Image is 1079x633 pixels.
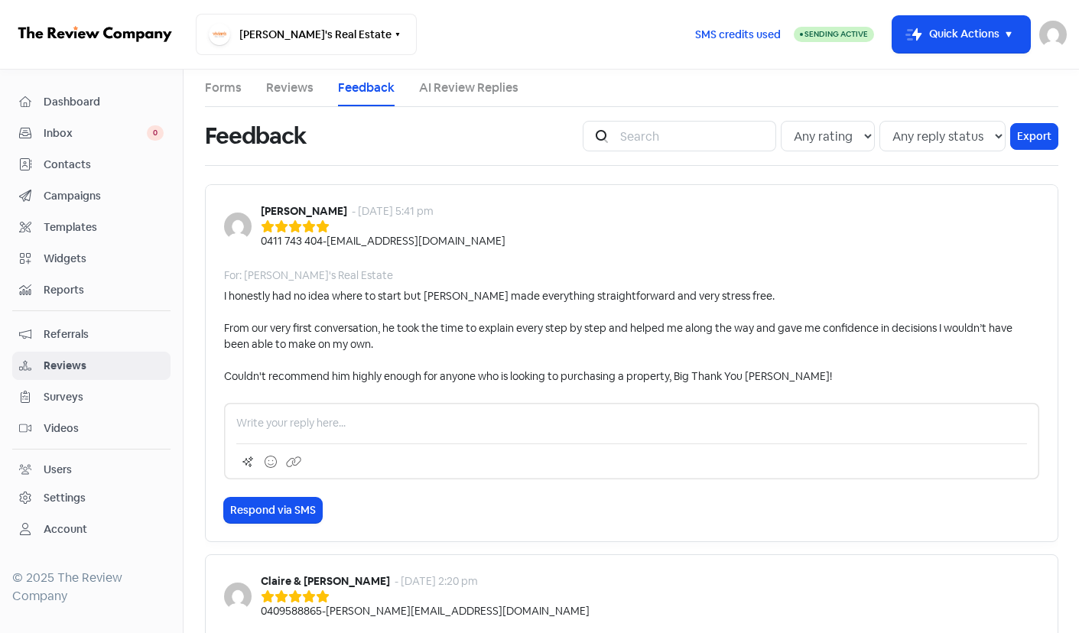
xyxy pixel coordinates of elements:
a: SMS credits used [682,25,794,41]
span: Surveys [44,389,164,405]
a: Reviews [266,79,314,97]
img: User [1039,21,1067,48]
div: 0411 743 404 [261,233,323,249]
a: Templates [12,213,171,242]
span: Dashboard [44,94,164,110]
div: © 2025 The Review Company [12,569,171,605]
span: Sending Active [804,29,868,39]
a: Videos [12,414,171,443]
div: - [323,233,327,249]
span: Campaigns [44,188,164,204]
a: Export [1010,123,1058,150]
input: Search [611,121,776,151]
a: Feedback [338,79,395,97]
a: Forms [205,79,242,97]
a: AI Review Replies [419,79,518,97]
div: - [322,603,326,619]
button: Quick Actions [892,16,1030,53]
div: [EMAIL_ADDRESS][DOMAIN_NAME] [327,233,505,249]
b: Claire & [PERSON_NAME] [261,574,390,588]
a: Contacts [12,151,171,179]
div: - [DATE] 5:41 pm [352,203,434,219]
span: Reports [44,282,164,298]
a: Reviews [12,352,171,380]
span: Contacts [44,157,164,173]
span: Inbox [44,125,147,141]
span: Templates [44,219,164,235]
a: Surveys [12,383,171,411]
div: Account [44,521,87,537]
h1: Feedback [205,112,307,161]
button: Respond via SMS [224,498,322,523]
span: 0 [147,125,164,141]
div: Users [44,462,72,478]
div: - [DATE] 2:20 pm [395,573,478,589]
a: Settings [12,484,171,512]
div: Settings [44,490,86,506]
span: Reviews [44,358,164,374]
a: Dashboard [12,88,171,116]
a: Sending Active [794,25,874,44]
a: Widgets [12,245,171,273]
span: Videos [44,420,164,437]
div: I honestly had no idea where to start but [PERSON_NAME] made everything straightforward and very ... [224,288,1039,385]
img: Image [224,583,252,610]
div: [PERSON_NAME][EMAIL_ADDRESS][DOMAIN_NAME] [326,603,590,619]
span: Widgets [44,251,164,267]
div: 0409588865 [261,603,322,619]
a: Users [12,456,171,484]
img: Image [224,213,252,240]
button: [PERSON_NAME]'s Real Estate [196,14,417,55]
a: Inbox 0 [12,119,171,148]
a: Campaigns [12,182,171,210]
a: Account [12,515,171,544]
a: Reports [12,276,171,304]
span: SMS credits used [695,27,781,43]
b: [PERSON_NAME] [261,204,347,218]
a: Referrals [12,320,171,349]
span: Referrals [44,326,164,342]
div: For: [PERSON_NAME]'s Real Estate [224,268,393,284]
